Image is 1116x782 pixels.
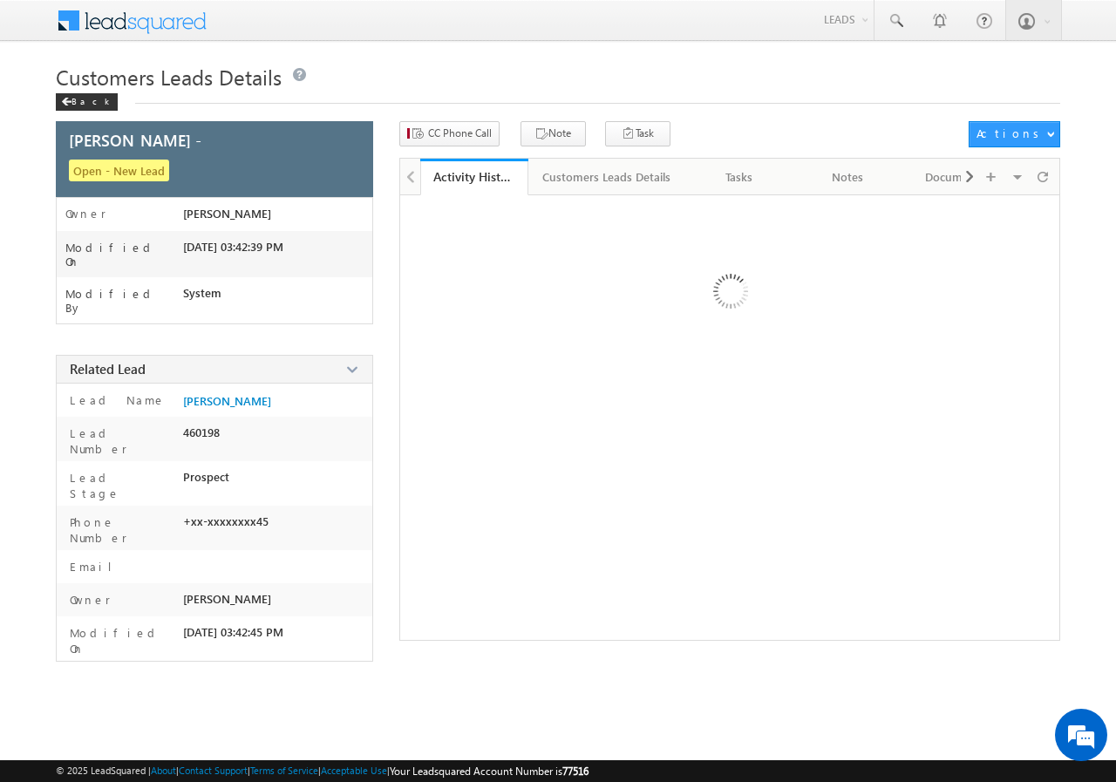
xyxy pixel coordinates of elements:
[969,121,1060,147] button: Actions
[700,167,779,187] div: Tasks
[65,592,111,608] label: Owner
[433,168,515,185] div: Activity History
[179,765,248,776] a: Contact Support
[65,625,175,656] label: Modified On
[69,160,169,181] span: Open - New Lead
[56,63,282,91] span: Customers Leads Details
[151,765,176,776] a: About
[65,559,126,575] label: Email
[916,167,995,187] div: Documents
[390,765,589,778] span: Your Leadsquared Account Number is
[808,167,887,187] div: Notes
[56,763,589,779] span: © 2025 LeadSquared | | | | |
[183,394,271,408] a: [PERSON_NAME]
[183,240,283,254] span: [DATE] 03:42:39 PM
[65,470,175,501] label: Lead Stage
[420,159,528,194] li: Activity History
[976,126,1045,141] div: Actions
[250,765,318,776] a: Terms of Service
[183,207,271,221] span: [PERSON_NAME]
[183,514,269,528] span: +xx-xxxxxxxx45
[794,159,902,195] a: Notes
[521,121,586,146] button: Note
[183,286,221,300] span: System
[65,207,106,221] label: Owner
[605,121,670,146] button: Task
[428,126,492,141] span: CC Phone Call
[321,765,387,776] a: Acceptable Use
[902,159,1011,195] a: Documents
[183,470,229,484] span: Prospect
[183,625,283,639] span: [DATE] 03:42:45 PM
[65,287,183,315] label: Modified By
[65,514,175,546] label: Phone Number
[420,159,528,195] a: Activity History
[686,159,794,195] a: Tasks
[56,93,118,111] div: Back
[562,765,589,778] span: 77516
[528,159,686,195] a: Customers Leads Details
[639,204,820,384] img: Loading ...
[70,360,146,377] span: Related Lead
[183,592,271,606] span: [PERSON_NAME]
[65,241,183,269] label: Modified On
[399,121,500,146] button: CC Phone Call
[183,425,220,439] span: 460198
[542,167,670,187] div: Customers Leads Details
[65,392,166,408] label: Lead Name
[65,425,175,457] label: Lead Number
[69,133,201,148] span: [PERSON_NAME] -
